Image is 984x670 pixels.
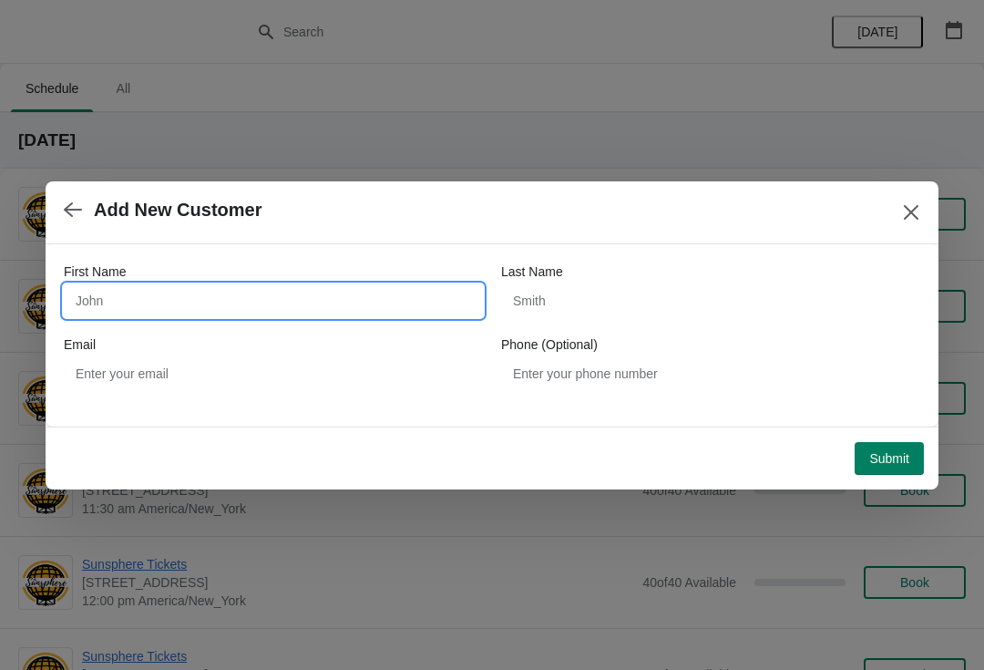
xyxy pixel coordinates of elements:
input: Enter your email [64,357,483,390]
input: John [64,284,483,317]
label: Phone (Optional) [501,335,598,354]
button: Close [895,196,928,229]
button: Submit [855,442,924,475]
input: Enter your phone number [501,357,920,390]
span: Submit [869,451,909,466]
input: Smith [501,284,920,317]
label: Last Name [501,263,563,281]
label: Email [64,335,96,354]
label: First Name [64,263,126,281]
h2: Add New Customer [94,200,261,221]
